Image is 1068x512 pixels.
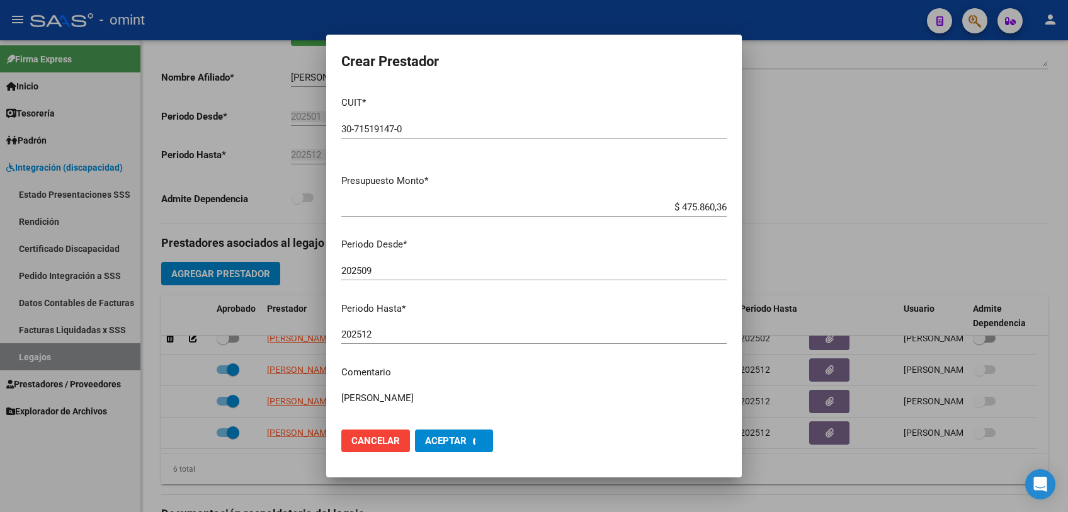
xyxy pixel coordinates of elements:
[341,174,727,188] p: Presupuesto Monto
[341,237,727,252] p: Periodo Desde
[341,365,727,380] p: Comentario
[1025,469,1055,499] div: Open Intercom Messenger
[341,50,727,74] h2: Crear Prestador
[425,435,467,447] span: Aceptar
[415,430,493,452] button: Aceptar
[341,96,727,110] p: CUIT
[351,435,400,447] span: Cancelar
[341,302,727,316] p: Periodo Hasta
[341,430,410,452] button: Cancelar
